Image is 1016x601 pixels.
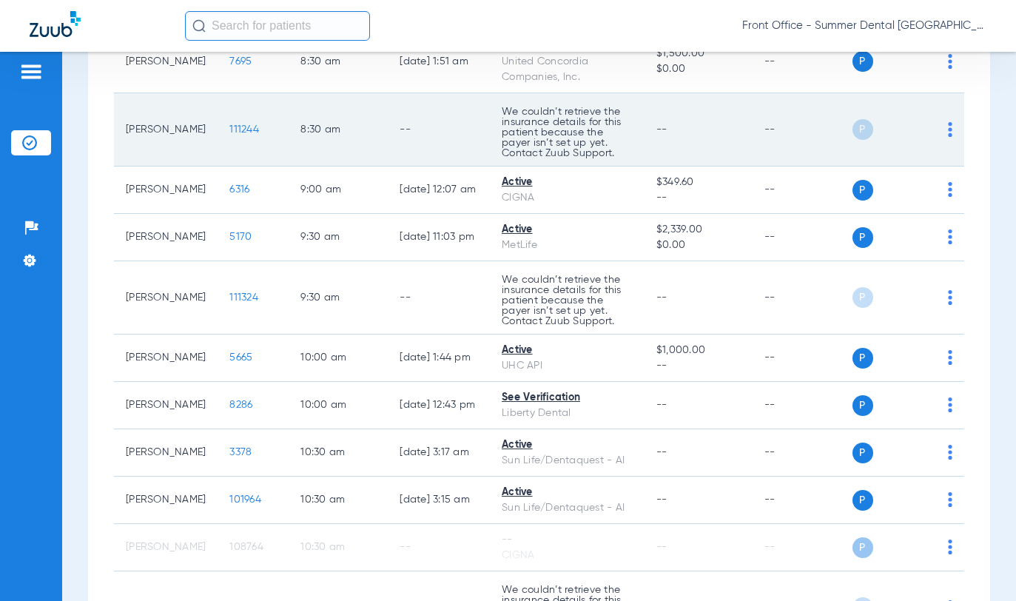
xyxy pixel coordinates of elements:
[289,167,388,214] td: 9:00 AM
[753,429,852,477] td: --
[289,93,388,167] td: 8:30 AM
[229,292,258,303] span: 111324
[388,167,490,214] td: [DATE] 12:07 AM
[502,175,633,190] div: Active
[942,530,1016,601] iframe: Chat Widget
[289,382,388,429] td: 10:00 AM
[852,490,873,511] span: P
[656,447,667,457] span: --
[948,350,952,365] img: group-dot-blue.svg
[852,119,873,140] span: P
[753,30,852,93] td: --
[229,494,261,505] span: 101964
[229,232,252,242] span: 5170
[114,214,218,261] td: [PERSON_NAME]
[656,124,667,135] span: --
[289,429,388,477] td: 10:30 AM
[753,214,852,261] td: --
[948,229,952,244] img: group-dot-blue.svg
[502,275,633,326] p: We couldn’t retrieve the insurance details for this patient because the payer isn’t set up yet. C...
[289,261,388,335] td: 9:30 AM
[502,532,633,548] div: --
[114,335,218,382] td: [PERSON_NAME]
[948,397,952,412] img: group-dot-blue.svg
[502,222,633,238] div: Active
[388,30,490,93] td: [DATE] 1:51 AM
[388,214,490,261] td: [DATE] 11:03 PM
[229,124,259,135] span: 111244
[656,238,741,253] span: $0.00
[852,51,873,72] span: P
[502,238,633,253] div: MetLife
[948,182,952,197] img: group-dot-blue.svg
[19,63,43,81] img: hamburger-icon
[753,261,852,335] td: --
[114,93,218,167] td: [PERSON_NAME]
[502,485,633,500] div: Active
[229,400,252,410] span: 8286
[753,93,852,167] td: --
[852,287,873,308] span: P
[192,19,206,33] img: Search Icon
[656,61,741,77] span: $0.00
[948,122,952,137] img: group-dot-blue.svg
[502,190,633,206] div: CIGNA
[114,524,218,571] td: [PERSON_NAME]
[229,56,252,67] span: 7695
[388,429,490,477] td: [DATE] 3:17 AM
[948,54,952,69] img: group-dot-blue.svg
[388,335,490,382] td: [DATE] 1:44 PM
[656,358,741,374] span: --
[229,447,252,457] span: 3378
[753,524,852,571] td: --
[388,382,490,429] td: [DATE] 12:43 PM
[852,443,873,463] span: P
[114,429,218,477] td: [PERSON_NAME]
[114,477,218,524] td: [PERSON_NAME]
[502,358,633,374] div: UHC API
[742,19,986,33] span: Front Office - Summer Dental [GEOGRAPHIC_DATA] | Lumio Dental
[948,290,952,305] img: group-dot-blue.svg
[656,494,667,505] span: --
[114,382,218,429] td: [PERSON_NAME]
[656,222,741,238] span: $2,339.00
[948,492,952,507] img: group-dot-blue.svg
[289,477,388,524] td: 10:30 AM
[948,445,952,460] img: group-dot-blue.svg
[289,524,388,571] td: 10:30 AM
[656,175,741,190] span: $349.60
[114,30,218,93] td: [PERSON_NAME]
[30,11,81,37] img: Zuub Logo
[502,343,633,358] div: Active
[852,537,873,558] span: P
[656,343,741,358] span: $1,000.00
[656,190,741,206] span: --
[388,261,490,335] td: --
[229,184,249,195] span: 6316
[388,524,490,571] td: --
[114,167,218,214] td: [PERSON_NAME]
[852,180,873,201] span: P
[289,335,388,382] td: 10:00 AM
[753,167,852,214] td: --
[753,382,852,429] td: --
[502,548,633,563] div: CIGNA
[656,46,741,61] span: $1,500.00
[114,261,218,335] td: [PERSON_NAME]
[852,227,873,248] span: P
[289,30,388,93] td: 8:30 AM
[753,477,852,524] td: --
[852,348,873,369] span: P
[502,54,633,85] div: United Concordia Companies, Inc.
[852,395,873,416] span: P
[502,390,633,406] div: See Verification
[502,437,633,453] div: Active
[388,93,490,167] td: --
[289,214,388,261] td: 9:30 AM
[185,11,370,41] input: Search for patients
[656,400,667,410] span: --
[502,406,633,421] div: Liberty Dental
[656,542,667,552] span: --
[753,335,852,382] td: --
